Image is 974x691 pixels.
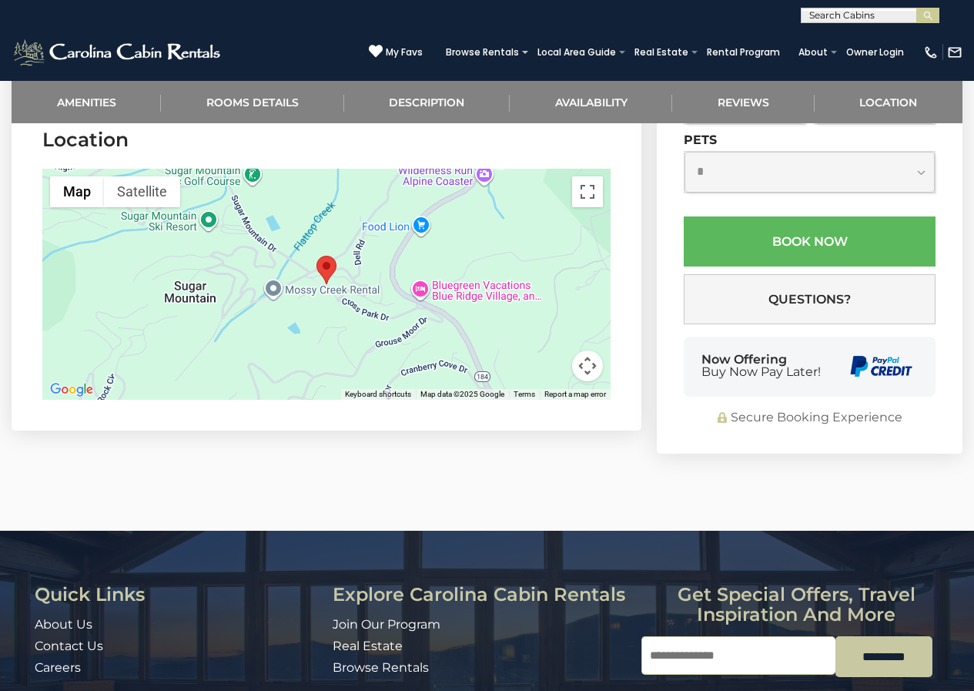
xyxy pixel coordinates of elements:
[701,366,821,378] span: Buy Now Pay Later!
[369,44,423,60] a: My Favs
[333,617,440,632] a: Join Our Program
[684,409,936,427] div: Secure Booking Experience
[35,660,81,675] a: Careers
[684,274,936,324] button: Questions?
[672,81,814,123] a: Reviews
[438,42,527,63] a: Browse Rentals
[572,351,603,381] button: Map camera controls
[641,585,951,626] h3: Get special offers, travel inspiration and more
[923,45,939,60] img: phone-regular-white.png
[514,390,535,398] a: Terms
[699,42,788,63] a: Rental Program
[420,390,504,398] span: Map data ©2025 Google
[333,585,631,605] h3: Explore Carolina Cabin Rentals
[627,42,696,63] a: Real Estate
[161,81,343,123] a: Rooms Details
[344,81,510,123] a: Description
[838,42,912,63] a: Owner Login
[684,216,936,267] button: Book Now
[572,176,603,207] button: Toggle fullscreen view
[46,380,97,400] a: Open this area in Google Maps (opens a new window)
[42,126,611,153] h3: Location
[35,639,103,653] a: Contact Us
[791,42,835,63] a: About
[815,81,962,123] a: Location
[530,42,624,63] a: Local Area Guide
[46,380,97,400] img: Google
[510,81,672,123] a: Availability
[947,45,962,60] img: mail-regular-white.png
[345,389,411,400] button: Keyboard shortcuts
[333,639,403,653] a: Real Estate
[701,354,821,378] div: Now Offering
[386,45,423,59] span: My Favs
[12,37,225,68] img: White-1-2.png
[104,176,180,207] button: Show satellite imagery
[35,617,92,632] a: About Us
[544,390,606,398] a: Report a map error
[50,176,104,207] button: Show street map
[684,132,717,147] label: Pets
[333,660,429,675] a: Browse Rentals
[12,81,161,123] a: Amenities
[35,585,321,605] h3: Quick Links
[316,256,336,284] div: Sweet Dreams Are Made Of Skis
